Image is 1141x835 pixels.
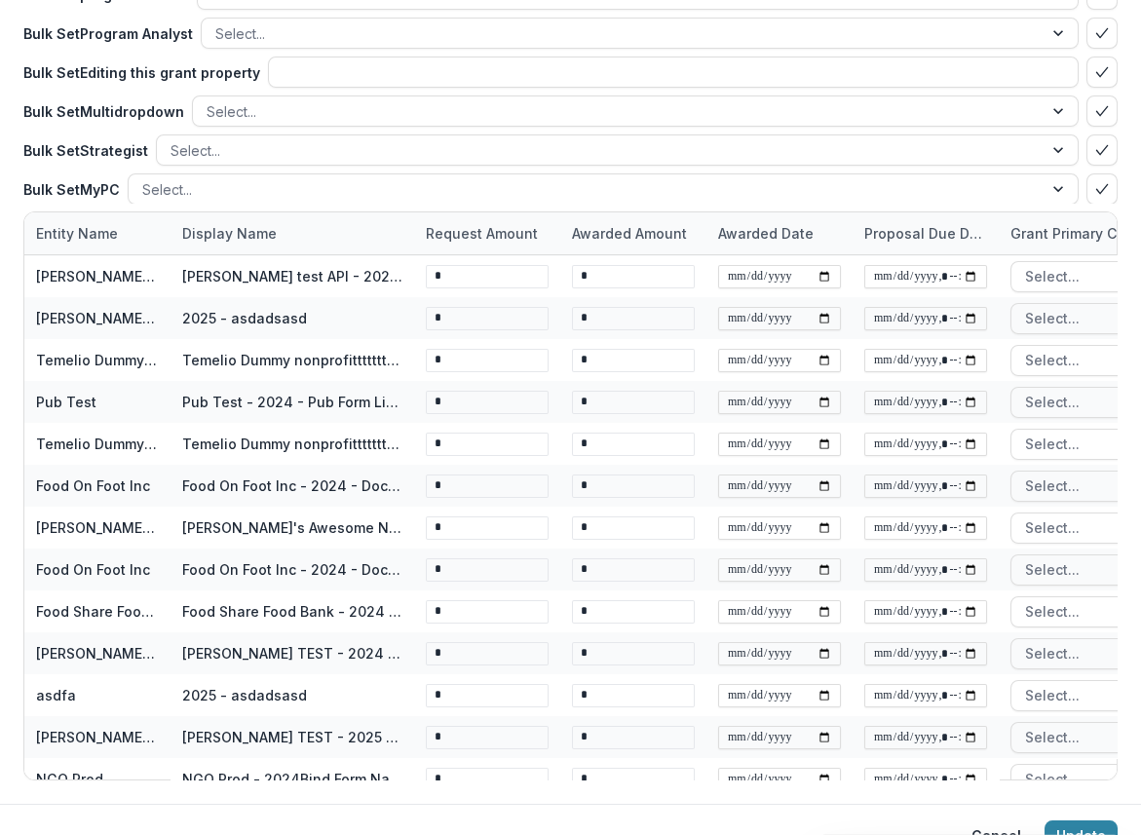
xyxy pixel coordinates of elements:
div: asdfa [36,685,76,705]
div: [PERSON_NAME] TEST - 2025 - asdasdasd [182,727,402,747]
div: Temelio Dummy nonprofittttttttt a4 sda16s5d - 2025 - File Upload [182,434,402,454]
div: Display Name [171,223,288,244]
p: Bulk Set Multidropdown [23,101,184,122]
div: Food On Foot Inc [36,475,150,496]
p: Request Amount [426,223,538,244]
div: Food On Foot Inc [36,559,150,580]
div: Pub Test [36,392,96,412]
div: Awarded Amount [560,223,699,244]
div: Awarded Amount [560,212,706,254]
div: [PERSON_NAME]'s Awesome Nonprofit - 2024 - Temelio Test Form [182,517,402,538]
div: Proposal Due Date [853,212,999,254]
div: Entity Name [24,212,171,254]
div: Food On Foot Inc - 2024 - Document Template F2 [182,559,402,580]
div: 2025 - asdadsasd [182,308,307,328]
div: Display Name [171,212,414,254]
div: [PERSON_NAME] test API - 2025 - Historical Form [182,266,402,286]
div: Temelio Dummy nonprofittttttttt a4 sda16s5d [36,434,159,454]
div: [PERSON_NAME] test API [36,266,159,286]
button: bulk-confirm-option [1086,57,1118,88]
div: Request Amount [414,212,560,254]
p: Bulk Set Editing this grant property [23,62,260,83]
div: NGO Prod - 2024Bind Form Name [182,769,402,789]
div: Entity Name [24,223,130,244]
div: [PERSON_NAME] TEST [36,308,159,328]
button: bulk-confirm-option [1086,95,1118,127]
div: Pub Test - 2024 - Pub Form Link Test [182,392,402,412]
div: Awarded Date [706,212,853,254]
button: bulk-confirm-option [1086,18,1118,49]
p: Bulk Set Strategist [23,140,148,161]
div: Awarded Date [706,223,825,244]
div: Food On Foot Inc - 2024 - Document Template F2 [182,475,402,496]
div: Proposal Due Date [853,223,999,244]
div: [PERSON_NAME] TEST [36,643,159,664]
div: [PERSON_NAME] TEST - 2024 - Text Block Form [182,643,402,664]
div: Food Share Food Bank - 2024 - Text Block Form [182,601,402,622]
button: bulk-confirm-option [1086,173,1118,205]
div: Temelio Dummy nonprofittttttttt a4 sda16s5d [36,350,159,370]
div: Food Share Food Bank [36,601,159,622]
p: Bulk Set MyPC [23,179,120,200]
button: bulk-confirm-option [1086,134,1118,166]
div: Temelio Dummy nonprofittttttttt a4 sda16s5d - 2025 - test [182,350,402,370]
div: [PERSON_NAME]'s Awesome Nonprofit [36,517,159,538]
p: Bulk Set Program Analyst [23,23,193,44]
div: NGO Prod [36,769,103,789]
div: 2025 - asdadsasd [182,685,307,705]
div: [PERSON_NAME] TEST [36,727,159,747]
